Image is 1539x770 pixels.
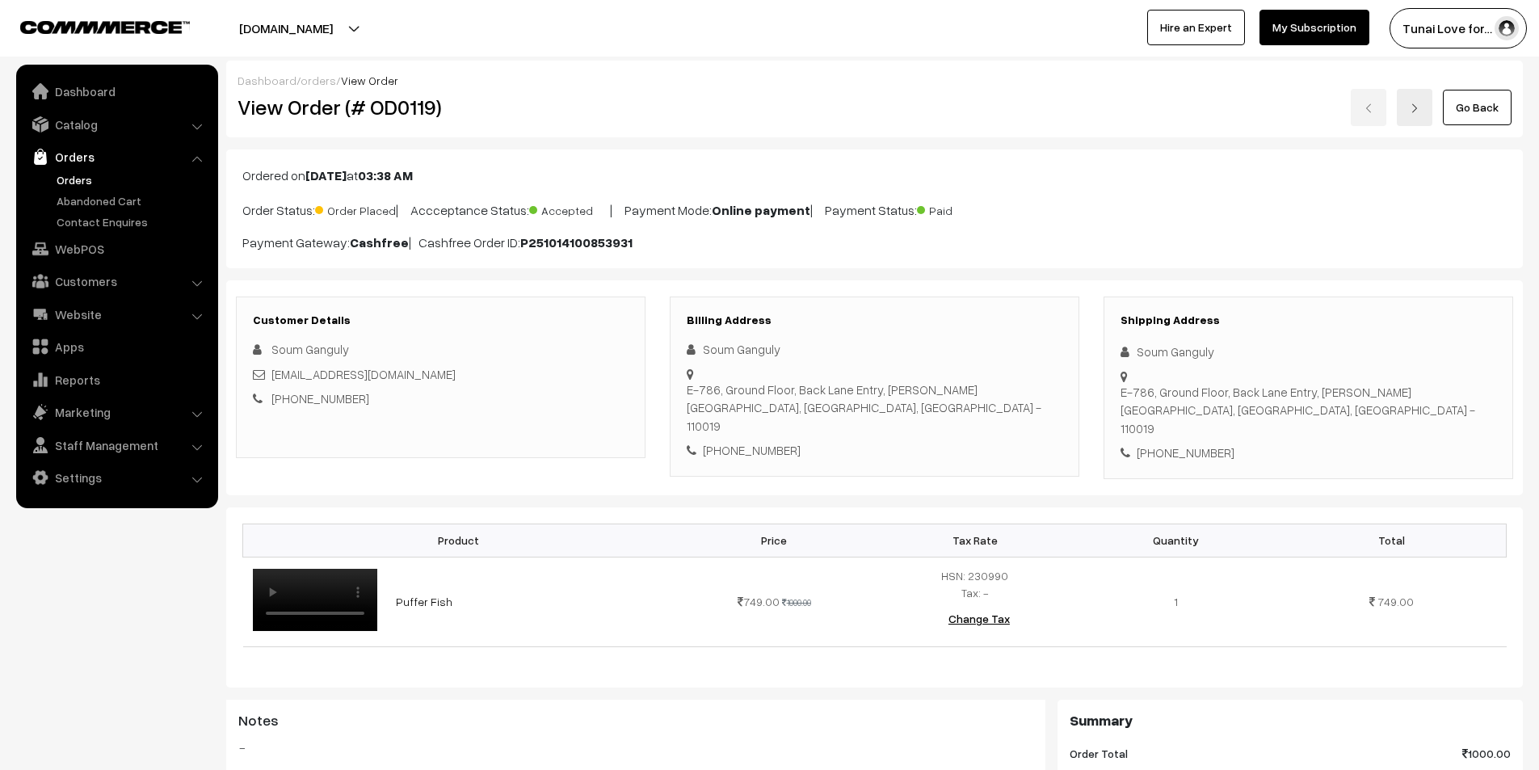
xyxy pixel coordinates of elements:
span: Order Total [1070,745,1128,762]
span: 749.00 [1377,595,1414,608]
div: Soum Ganguly [1121,343,1496,361]
a: Customers [20,267,212,296]
img: user [1495,16,1519,40]
p: Order Status: | Accceptance Status: | Payment Mode: | Payment Status: [242,198,1507,220]
a: Orders [53,171,212,188]
span: Soum Ganguly [271,342,349,356]
a: Reports [20,365,212,394]
a: Dashboard [20,77,212,106]
div: / / [238,72,1512,89]
span: Accepted [529,198,610,219]
span: HSN: 230990 Tax: - [941,569,1008,600]
b: P251014100853931 [520,234,633,250]
th: Product [243,524,674,557]
span: View Order [341,74,398,87]
a: Orders [20,142,212,171]
h3: Summary [1070,712,1511,730]
a: Website [20,300,212,329]
a: Contact Enquires [53,213,212,230]
a: Go Back [1443,90,1512,125]
div: [PHONE_NUMBER] [1121,444,1496,462]
a: Settings [20,463,212,492]
span: 1 [1174,595,1178,608]
p: Ordered on at [242,166,1507,185]
h2: View Order (# OD0119) [238,95,646,120]
span: 749.00 [738,595,780,608]
a: Apps [20,332,212,361]
img: right-arrow.png [1410,103,1419,113]
blockquote: - [238,738,1033,757]
a: WebPOS [20,234,212,263]
h3: Shipping Address [1121,313,1496,327]
b: [DATE] [305,167,347,183]
span: Order Placed [315,198,396,219]
h3: Customer Details [253,313,629,327]
a: Abandoned Cart [53,192,212,209]
button: Tunai Love for… [1390,8,1527,48]
a: orders [301,74,336,87]
a: [PHONE_NUMBER] [271,391,369,406]
b: Cashfree [350,234,409,250]
b: 03:38 AM [358,167,413,183]
div: E-786, Ground Floor, Back Lane Entry, [PERSON_NAME] [GEOGRAPHIC_DATA], [GEOGRAPHIC_DATA], [GEOGRA... [1121,383,1496,438]
th: Tax Rate [874,524,1075,557]
b: Online payment [712,202,810,218]
video: Your browser does not support the video tag. [253,569,377,631]
a: Hire an Expert [1147,10,1245,45]
a: Puffer Fish [396,595,452,608]
a: Catalog [20,110,212,139]
th: Total [1276,524,1506,557]
a: Dashboard [238,74,296,87]
div: [PHONE_NUMBER] [687,441,1062,460]
div: E-786, Ground Floor, Back Lane Entry, [PERSON_NAME] [GEOGRAPHIC_DATA], [GEOGRAPHIC_DATA], [GEOGRA... [687,381,1062,435]
button: Change Tax [936,601,1023,637]
button: [DOMAIN_NAME] [183,8,389,48]
th: Price [674,524,875,557]
th: Quantity [1075,524,1276,557]
a: Marketing [20,398,212,427]
strike: 1000.00 [782,597,811,608]
div: Soum Ganguly [687,340,1062,359]
span: 1000.00 [1462,745,1511,762]
a: My Subscription [1259,10,1369,45]
span: Paid [917,198,998,219]
a: COMMMERCE [20,16,162,36]
img: COMMMERCE [20,21,190,33]
h3: Notes [238,712,1033,730]
p: Payment Gateway: | Cashfree Order ID: [242,233,1507,252]
h3: Billing Address [687,313,1062,327]
a: [EMAIL_ADDRESS][DOMAIN_NAME] [271,367,456,381]
a: Staff Management [20,431,212,460]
